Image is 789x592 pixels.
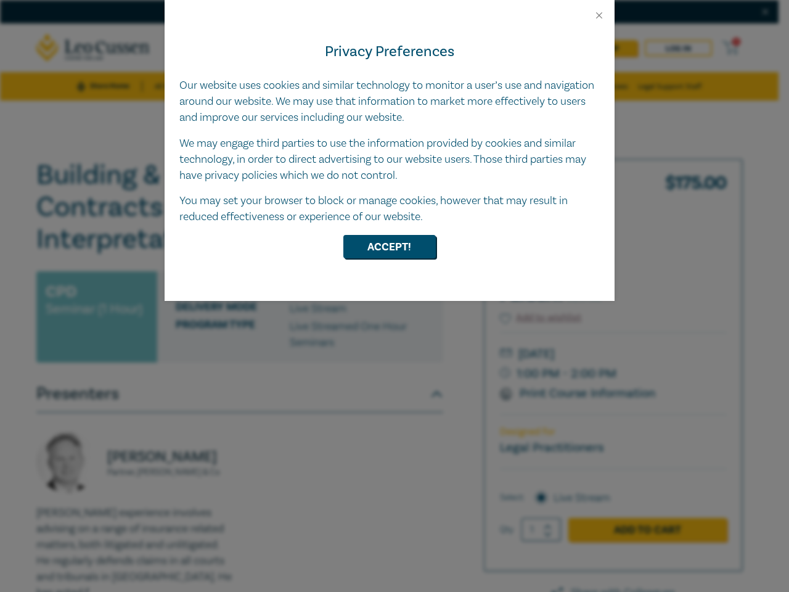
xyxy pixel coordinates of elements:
[179,136,600,184] p: We may engage third parties to use the information provided by cookies and similar technology, in...
[179,78,600,126] p: Our website uses cookies and similar technology to monitor a user’s use and navigation around our...
[343,235,436,258] button: Accept!
[594,10,605,21] button: Close
[179,193,600,225] p: You may set your browser to block or manage cookies, however that may result in reduced effective...
[179,41,600,63] h4: Privacy Preferences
